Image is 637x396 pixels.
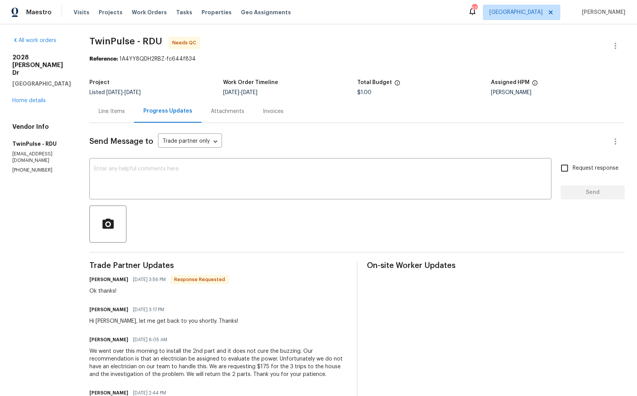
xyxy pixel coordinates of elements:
h5: TwinPulse - RDU [12,140,71,148]
span: - [223,90,257,95]
div: Trade partner only [158,135,222,148]
h5: Total Budget [357,80,392,85]
div: Invoices [263,108,284,115]
h5: Project [89,80,109,85]
h5: Assigned HPM [491,80,529,85]
p: [EMAIL_ADDRESS][DOMAIN_NAME] [12,151,71,164]
span: The total cost of line items that have been proposed by Opendoor. This sum includes line items th... [394,80,400,90]
span: Tasks [176,10,192,15]
h5: [GEOGRAPHIC_DATA] [12,80,71,88]
div: 52 [472,5,477,12]
h6: [PERSON_NAME] [89,306,128,313]
span: [DATE] 3:56 PM [133,276,166,283]
span: Maestro [26,8,52,16]
span: Response Requested [171,276,228,283]
h6: [PERSON_NAME] [89,276,128,283]
span: Send Message to [89,138,153,145]
span: Listed [89,90,141,95]
h6: [PERSON_NAME] [89,336,128,344]
span: Properties [202,8,232,16]
span: Needs QC [172,39,199,47]
div: Line Items [99,108,125,115]
div: Attachments [211,108,244,115]
span: [DATE] [106,90,123,95]
span: Geo Assignments [241,8,291,16]
div: Progress Updates [143,107,192,115]
span: - [106,90,141,95]
span: [DATE] [124,90,141,95]
span: On-site Worker Updates [367,262,625,270]
a: All work orders [12,38,56,43]
span: $1.00 [357,90,371,95]
b: Reference: [89,56,118,62]
div: 1A4YY8QDH2RBZ-fc644f834 [89,55,625,63]
h2: 2028 [PERSON_NAME] Dr [12,54,71,77]
a: Home details [12,98,46,103]
span: Projects [99,8,123,16]
span: Trade Partner Updates [89,262,348,270]
span: Visits [74,8,89,16]
div: Ok thanks! [89,287,229,295]
span: TwinPulse - RDU [89,37,162,46]
span: [DATE] [223,90,239,95]
span: [DATE] [241,90,257,95]
span: Request response [573,164,619,172]
span: [PERSON_NAME] [579,8,625,16]
span: The hpm assigned to this work order. [532,80,538,90]
p: [PHONE_NUMBER] [12,167,71,174]
span: Work Orders [132,8,167,16]
span: [DATE] 6:05 AM [133,336,167,344]
h4: Vendor Info [12,123,71,131]
span: [DATE] 3:17 PM [133,306,164,313]
div: [PERSON_NAME] [491,90,625,95]
span: [GEOGRAPHIC_DATA] [489,8,543,16]
div: We went over this morning to install the 2nd part and it does not cure the buzzing. Our recommend... [89,347,348,378]
h5: Work Order Timeline [223,80,278,85]
div: Hi [PERSON_NAME], let me get back to you shortly. Thanks! [89,317,238,325]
